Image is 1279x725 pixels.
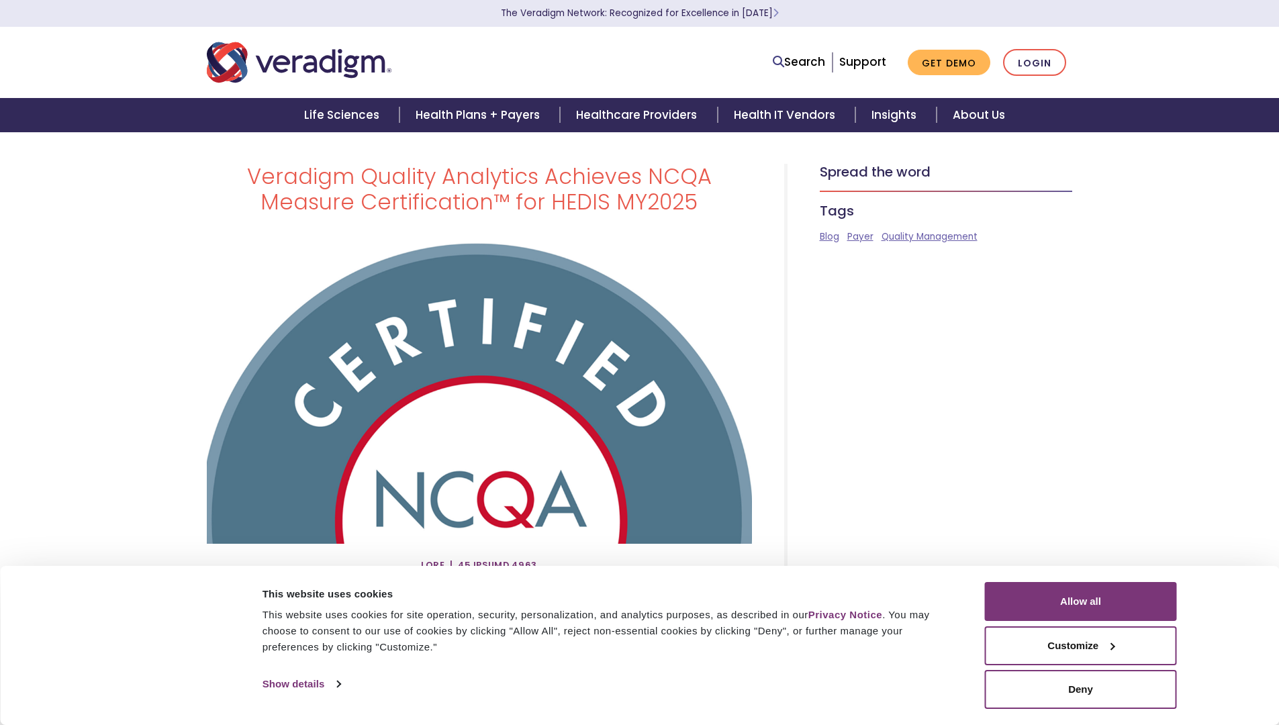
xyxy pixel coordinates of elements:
h5: Spread the word [820,164,1073,180]
a: Quality Management [882,230,978,243]
a: Healthcare Providers [560,98,717,132]
a: Get Demo [908,50,990,76]
a: Support [839,54,886,70]
a: Insights [855,98,937,132]
a: Blog [820,230,839,243]
div: This website uses cookies for site operation, security, personalization, and analytics purposes, ... [263,607,955,655]
span: Learn More [773,7,779,19]
a: Privacy Notice [808,609,882,620]
a: Payer [847,230,873,243]
a: Show details [263,674,340,694]
a: Search [773,53,825,71]
a: Health IT Vendors [718,98,855,132]
a: Health Plans + Payers [399,98,560,132]
a: About Us [937,98,1021,132]
a: Login [1003,49,1066,77]
span: Lore | 45 Ipsumd 4963 [421,554,537,576]
h1: Veradigm Quality Analytics Achieves NCQA Measure Certification™ for HEDIS MY2025 [207,164,752,215]
a: The Veradigm Network: Recognized for Excellence in [DATE]Learn More [501,7,779,19]
a: Life Sciences [288,98,399,132]
h5: Tags [820,203,1073,219]
button: Customize [985,626,1177,665]
img: Veradigm logo [207,40,391,85]
button: Allow all [985,582,1177,621]
div: This website uses cookies [263,586,955,602]
button: Deny [985,670,1177,709]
